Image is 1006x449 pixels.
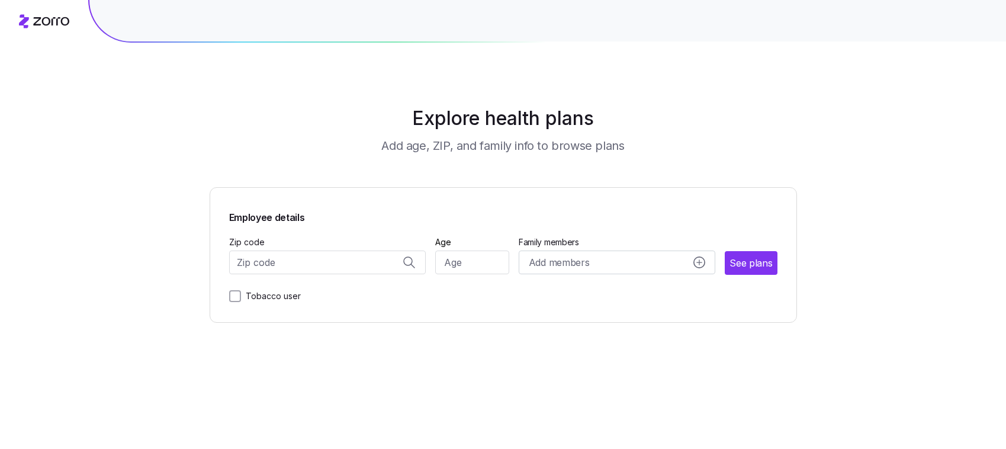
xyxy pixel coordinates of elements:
input: Age [435,251,509,274]
span: Employee details [229,207,305,225]
button: Add membersadd icon [519,251,716,274]
svg: add icon [693,256,705,268]
span: See plans [729,256,772,271]
button: See plans [725,251,777,275]
label: Age [435,236,451,249]
label: Tobacco user [241,289,301,303]
span: Add members [529,255,589,270]
span: Family members [519,236,716,248]
h3: Add age, ZIP, and family info to browse plans [381,137,624,154]
h1: Explore health plans [239,104,767,133]
input: Zip code [229,251,426,274]
label: Zip code [229,236,265,249]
